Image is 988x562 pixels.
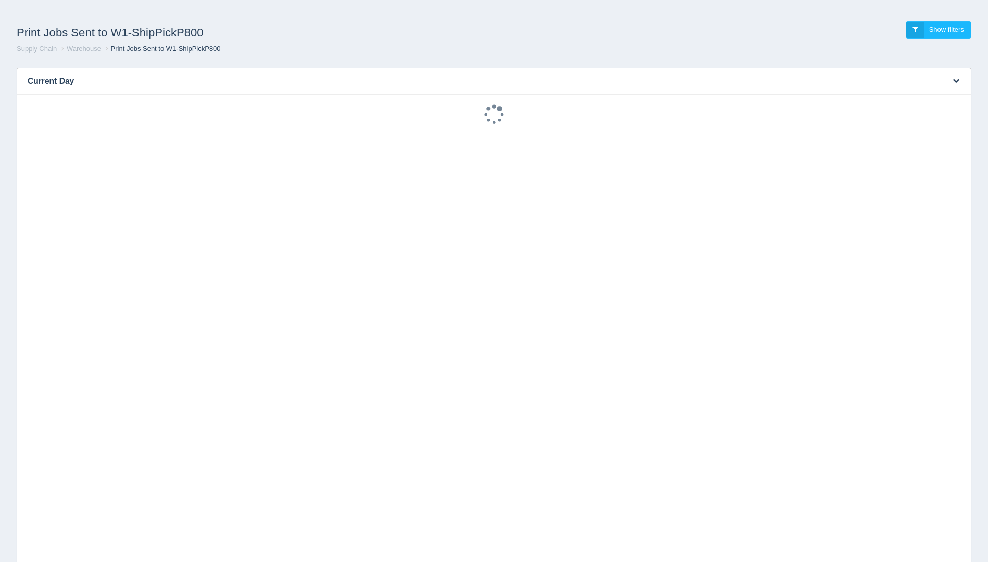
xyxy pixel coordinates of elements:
[906,21,971,39] a: Show filters
[17,45,57,53] a: Supply Chain
[17,68,939,94] h3: Current Day
[17,21,494,44] h1: Print Jobs Sent to W1-ShipPickP800
[103,44,221,54] li: Print Jobs Sent to W1-ShipPickP800
[929,25,964,33] span: Show filters
[67,45,101,53] a: Warehouse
